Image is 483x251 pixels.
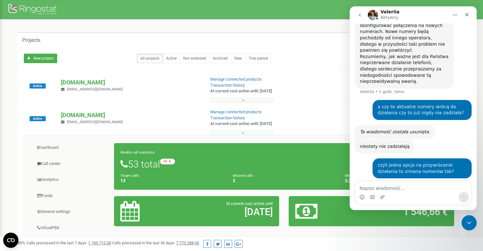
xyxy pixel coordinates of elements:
[210,83,245,88] a: Transaction history
[24,54,57,63] a: New project
[3,233,18,248] button: Open CMP widget
[163,54,180,63] a: Active
[210,77,262,82] a: Manage connected products
[345,178,448,183] h4: 3,77 %
[210,116,245,120] a: Transaction history
[30,116,46,121] span: Active
[61,111,200,119] p: [DOMAIN_NAME]
[120,150,155,155] small: Weekly call statistics
[209,54,231,63] a: Archived
[160,159,175,164] small: -15
[29,220,114,236] a: VirtualPBX
[350,6,477,210] iframe: Intercom live chat
[120,174,139,178] small: Target calls
[88,241,111,245] u: 1 760 712,00
[29,188,114,204] a: Funds
[210,121,312,127] p: At current cost active until: [DATE]
[210,109,262,114] a: Manage connected products
[210,88,312,94] p: At current cost active until: [DATE]
[29,156,114,172] a: Call center
[22,37,40,43] h5: Projects
[461,215,477,230] iframe: Intercom live chat
[226,201,273,206] span: At current cost active until
[349,207,448,217] h2: 1 546,66 €
[29,172,114,188] a: Analytics
[231,54,245,63] a: New
[180,54,210,63] a: Not extended
[29,204,114,220] a: General settings
[233,174,253,178] small: Missed calls
[67,87,123,91] span: [EMAIL_ADDRESS][DOMAIN_NAME]
[30,83,46,89] span: Active
[174,207,273,217] h2: [DATE]
[67,120,123,124] span: [EMAIL_ADDRESS][DOMAIN_NAME]
[120,159,448,169] h1: 53 total
[345,174,372,178] small: Missed call ratio
[112,241,199,245] span: Calls processed in the last 30 days :
[137,54,163,63] a: All projects
[29,140,114,155] a: Dashboard
[176,241,199,245] u: 7 775 288,00
[233,178,336,183] h4: 2
[61,78,200,87] p: [DOMAIN_NAME]
[26,241,111,245] span: Calls processed in the last 7 days :
[120,178,223,183] h4: 13
[245,54,272,63] a: Trial period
